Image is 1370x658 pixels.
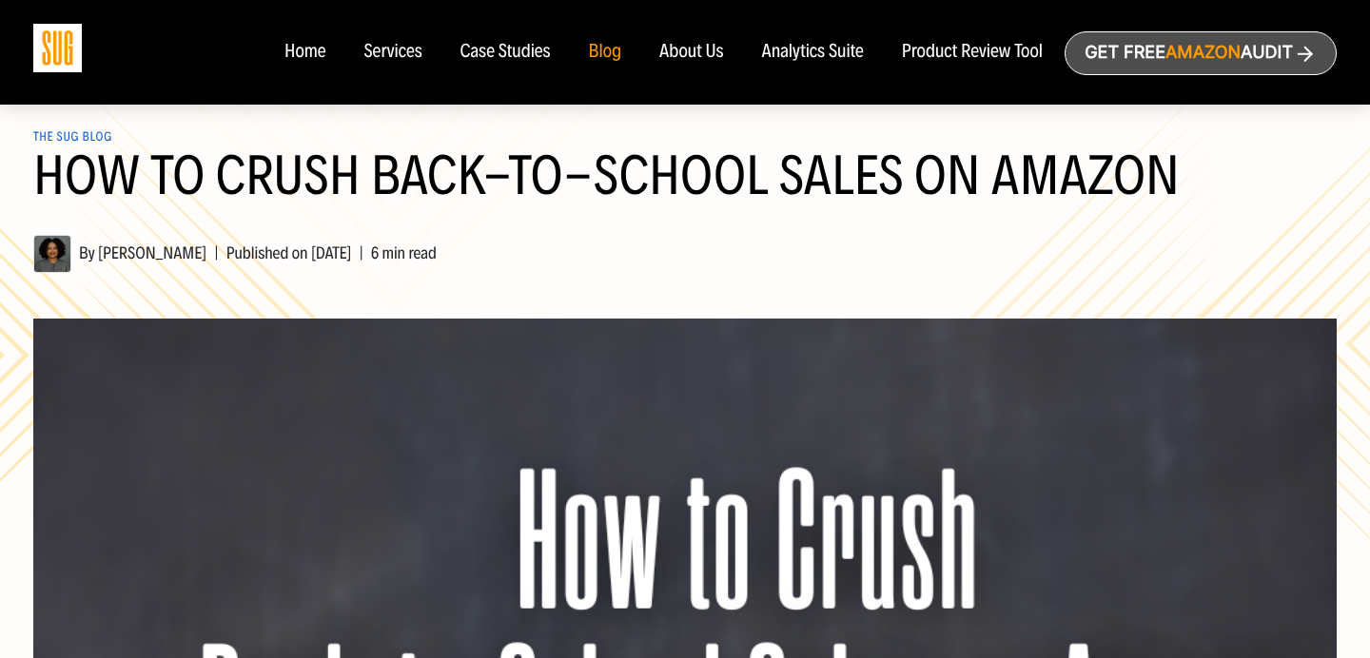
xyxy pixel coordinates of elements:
a: Analytics Suite [762,42,864,63]
a: About Us [659,42,724,63]
a: The SUG Blog [33,129,112,145]
img: Hanna Tekle [33,235,71,273]
span: By [PERSON_NAME] Published on [DATE] 6 min read [33,242,437,263]
span: | [206,242,225,263]
img: Sug [33,24,82,72]
a: Services [363,42,421,63]
span: | [351,242,370,263]
a: Get freeAmazonAudit [1065,31,1337,75]
a: Product Review Tool [902,42,1043,63]
span: Amazon [1165,43,1241,63]
h1: How to Crush Back-to-School Sales on Amazon [33,147,1337,227]
a: Case Studies [460,42,551,63]
a: Blog [589,42,622,63]
a: Home [284,42,325,63]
